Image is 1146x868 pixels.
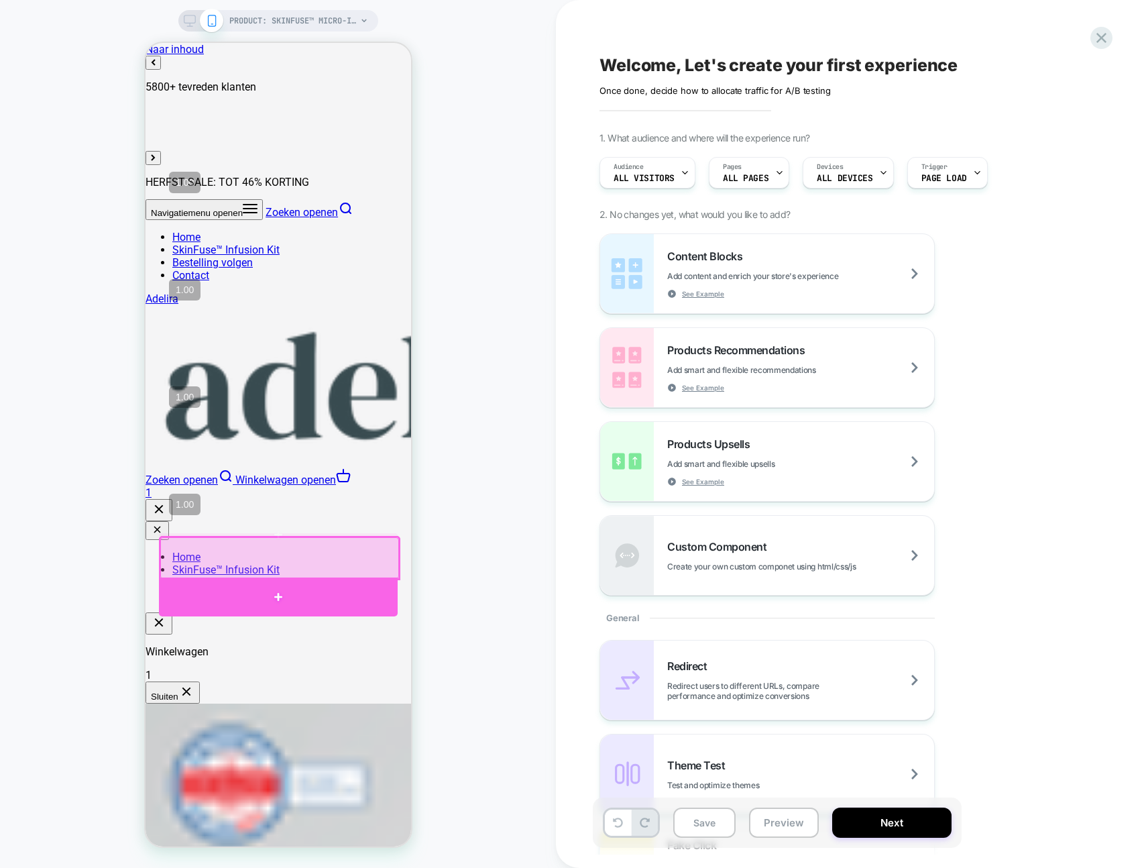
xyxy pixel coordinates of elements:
[667,540,773,553] span: Custom Component
[723,174,768,183] span: ALL PAGES
[832,808,952,838] button: Next
[921,174,967,183] span: Page Load
[723,162,742,172] span: Pages
[614,174,675,183] span: All Visitors
[667,437,756,451] span: Products Upsells
[27,201,134,213] a: SkinFuse™ Infusion Kit
[667,271,905,281] span: Add content and enrich your store's experience
[667,459,842,469] span: Add smart and flexible upsells
[27,226,64,239] a: Contact
[667,681,934,701] span: Redirect users to different URLs, compare performance and optimize conversions
[682,289,724,299] span: See Example
[921,162,948,172] span: Trigger
[120,163,192,176] span: Zoeken openen
[667,659,713,673] span: Redirect
[673,808,736,838] button: Save
[667,759,732,772] span: Theme Test
[599,132,809,144] span: 1. What audience and where will the experience run?
[90,431,190,443] span: Winkelwagen openen
[667,250,749,263] span: Content Blocks
[5,165,97,175] span: Navigatiemenu openen
[667,561,923,572] span: Create your own custom componet using html/css/js
[667,365,883,375] span: Add smart and flexible recommendations
[614,162,644,172] span: Audience
[682,383,724,392] span: See Example
[599,209,790,220] span: 2. No changes yet, what would you like to add?
[667,780,826,790] span: Test and optimize themes
[229,10,357,32] span: PRODUCT: SkinFuse™ Micro-Infusion Kit 2.0
[817,174,872,183] span: ALL DEVICES
[27,213,107,226] a: Bestelling volgen
[27,188,55,201] a: Home
[599,596,935,640] div: General
[120,163,207,176] a: Zoeken openen
[749,808,819,838] button: Preview
[817,162,843,172] span: Devices
[667,343,811,357] span: Products Recommendations
[682,477,724,486] span: See Example
[5,649,33,659] span: Sluiten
